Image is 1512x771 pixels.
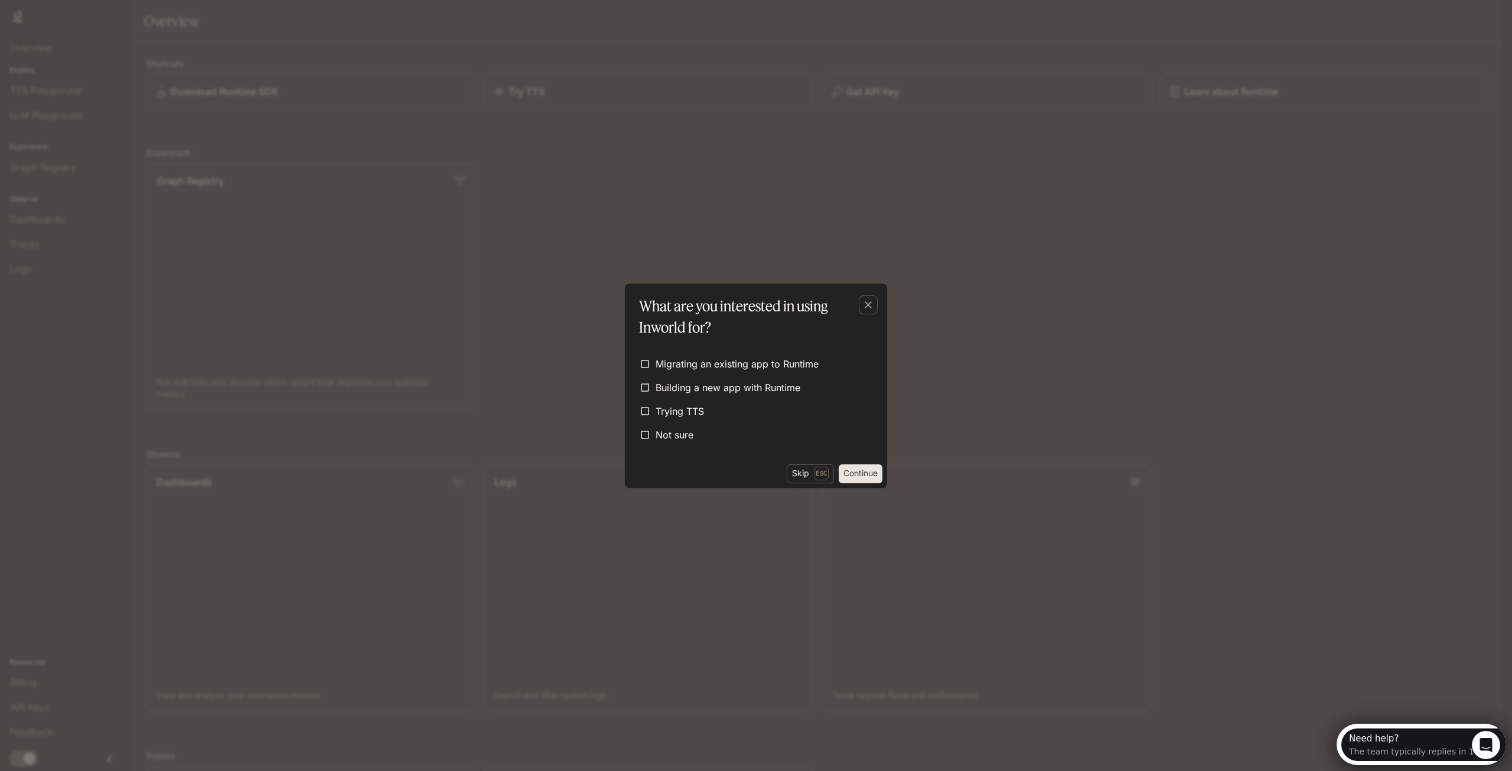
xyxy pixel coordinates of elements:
iframe: Intercom live chat discovery launcher [1337,724,1506,765]
button: Continue [839,464,882,483]
div: The team typically replies in 1d [12,19,143,32]
div: Need help? [12,10,143,19]
span: Trying TTS [656,404,704,418]
iframe: Intercom live chat [1472,731,1500,759]
span: Building a new app with Runtime [656,380,800,395]
button: SkipEsc [787,464,834,483]
div: Open Intercom Messenger [5,5,178,37]
span: Not sure [656,428,693,442]
p: What are you interested in using Inworld for? [639,295,868,338]
p: Esc [814,467,829,480]
span: Migrating an existing app to Runtime [656,357,819,371]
